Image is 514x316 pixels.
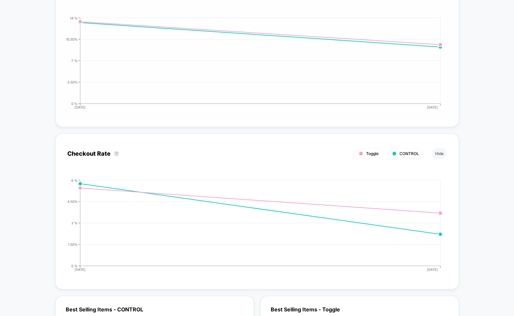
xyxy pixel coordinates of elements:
button: ? [114,151,119,156]
tspan: 3.50% [67,80,78,84]
tspan: [DATE] [75,268,86,271]
tspan: 1.50% [68,242,78,246]
tspan: [DATE] [427,105,438,109]
tspan: 7 % [71,58,78,62]
tspan: 10.50% [66,37,78,41]
span: CONTROL [399,151,419,156]
tspan: 14 % [70,16,78,20]
tspan: [DATE] [427,268,438,271]
span: Toggle [366,151,379,156]
button: Hide [432,148,447,159]
tspan: 3 % [71,221,78,225]
tspan: 6 % [71,178,78,182]
tspan: 4.50% [67,199,78,203]
tspan: [DATE] [75,105,86,109]
tspan: 0 % [71,264,78,268]
div: CHECKOUT_RATE [61,178,440,277]
div: ADD_TO_CART_RATE [61,16,440,115]
tspan: 0 % [71,101,78,105]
